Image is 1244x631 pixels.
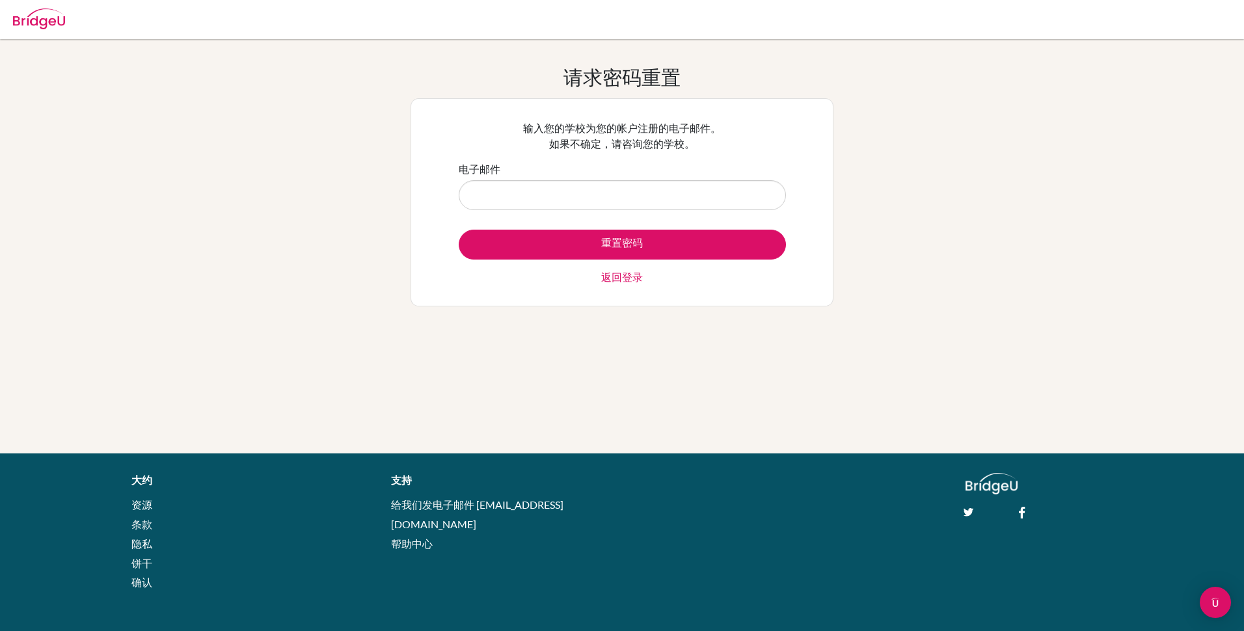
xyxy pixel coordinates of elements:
label: 电子邮件 [459,161,500,177]
a: 条款 [131,518,152,530]
a: 资源 [131,498,152,511]
a: 确认 [131,576,152,588]
button: 重置密码 [459,230,786,260]
a: 给我们发电子邮件 [EMAIL_ADDRESS][DOMAIN_NAME] [391,498,563,530]
a: 返回登录 [601,269,643,285]
img: 桥-U [13,8,65,29]
p: 输入您的学校为您的帐户注册的电子邮件。 如果不确定，请咨询您的学校。 [459,120,786,152]
h1: 请求密码重置 [563,65,681,88]
a: 隐私 [131,537,152,550]
a: 饼干 [131,557,152,569]
div: 大约 [131,473,362,489]
a: 帮助中心 [391,537,433,550]
div: 支持 [391,473,606,489]
img: logo_white@2x-f4f0deed5e89b7ecb1c2cc34c3e3d731f90f0f143d5ea2071677605dd97b5244.png [966,473,1018,494]
div: 打开对讲信使 [1200,587,1231,618]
